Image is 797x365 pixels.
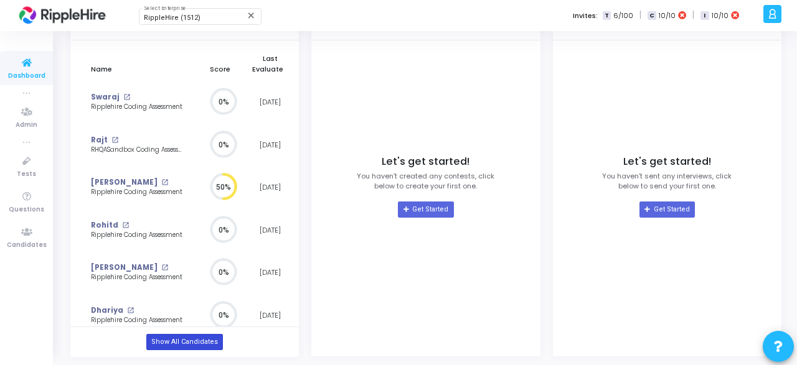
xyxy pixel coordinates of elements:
[247,166,294,209] td: [DATE]
[91,262,158,273] a: [PERSON_NAME]
[16,120,37,131] span: Admin
[648,11,656,21] span: C
[122,222,129,229] mat-icon: open_in_new
[91,103,187,112] div: Ripplehire Coding Assessment
[639,201,695,218] a: Get Started
[8,71,45,81] span: Dashboard
[91,231,187,240] div: Ripplehire Coding Assessment
[700,11,709,21] span: I
[247,81,294,124] td: [DATE]
[91,316,187,325] div: Ripplehire Coding Assessment
[123,94,130,101] mat-icon: open_in_new
[91,273,187,282] div: Ripplehire Coding Assessment
[91,177,158,188] a: [PERSON_NAME]
[91,135,108,146] a: Rajt
[613,11,633,21] span: 6/100
[111,137,118,144] mat-icon: open_in_new
[9,205,44,215] span: Questions
[247,11,257,21] mat-icon: Clear
[161,264,168,271] mat-icon: open_in_new
[16,3,109,28] img: logo
[127,307,134,314] mat-icon: open_in_new
[247,124,294,167] td: [DATE]
[602,171,732,192] p: You haven’t sent any interviews, click below to send your first one.
[639,9,641,22] span: |
[247,209,294,252] td: [DATE]
[91,188,187,197] div: Ripplehire Coding Assessment
[91,305,123,316] a: Dhariya
[91,146,187,155] div: RHQASandbox Coding Assessment
[247,251,294,294] td: [DATE]
[247,47,294,81] th: Last Evaluated
[91,220,118,231] a: Rohitd
[17,169,36,180] span: Tests
[247,294,294,337] td: [DATE]
[692,9,694,22] span: |
[398,201,453,218] a: Get Started
[659,11,676,21] span: 10/10
[161,179,168,186] mat-icon: open_in_new
[357,171,494,192] p: You haven’t created any contests, click below to create your first one.
[86,47,193,81] th: Name
[712,11,729,21] span: 10/10
[382,155,469,168] h4: Let's get started!
[603,11,611,21] span: T
[7,240,47,251] span: Candidates
[193,47,247,81] th: Score
[623,155,711,168] h4: Let's get started!
[144,14,200,22] span: RippleHire (1512)
[573,11,598,21] label: Invites:
[91,92,120,103] a: Swaraj
[146,334,223,350] a: Show All Candidates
